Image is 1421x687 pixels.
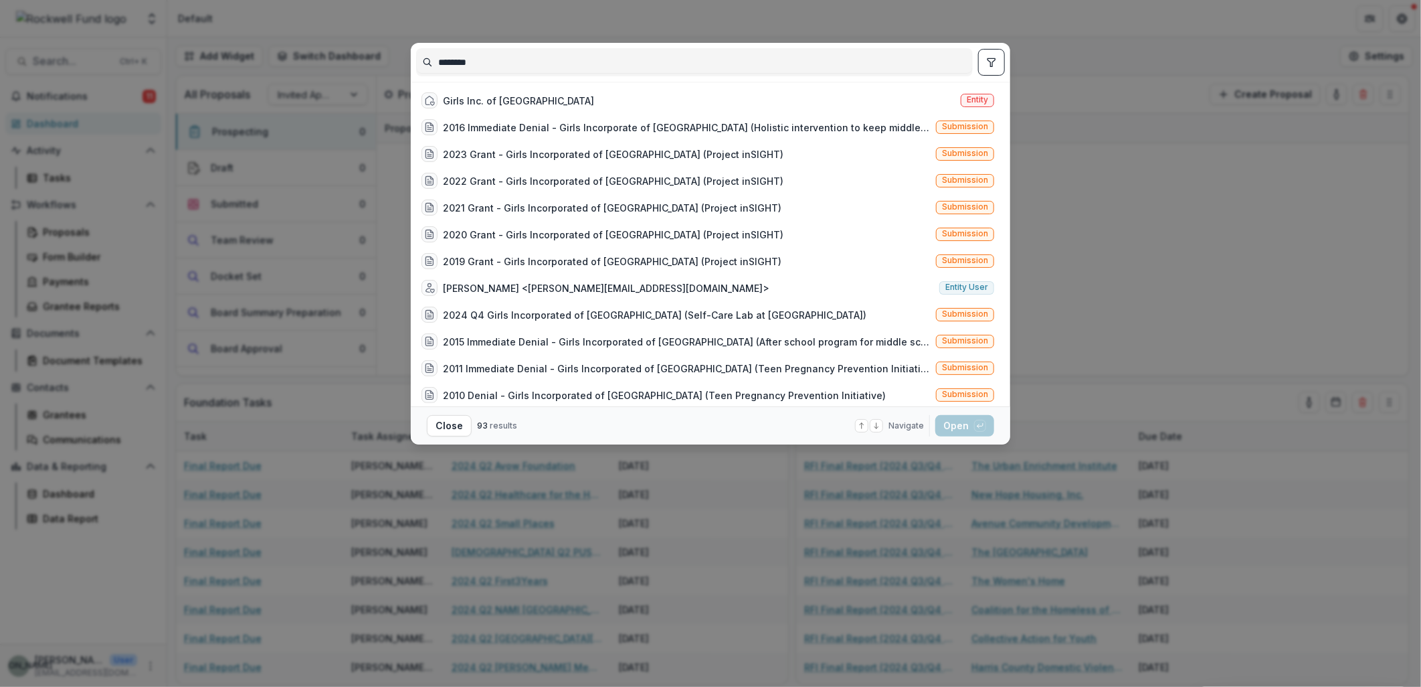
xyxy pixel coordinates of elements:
div: 2021 Grant - Girls Incorporated of [GEOGRAPHIC_DATA] (Project inSIGHT) [443,201,781,215]
span: Submission [942,202,988,212]
span: Submission [942,122,988,131]
div: 2024 Q4 Girls Incorporated of [GEOGRAPHIC_DATA] (Self-Care Lab at [GEOGRAPHIC_DATA]) [443,308,866,322]
span: Submission [942,256,988,265]
span: Navigate [888,420,924,432]
span: 93 [477,421,488,431]
span: Submission [942,390,988,399]
span: Submission [942,336,988,346]
span: Submission [942,309,988,319]
div: 2022 Grant - Girls Incorporated of [GEOGRAPHIC_DATA] (Project inSIGHT) [443,174,783,188]
div: 2020 Grant - Girls Incorporated of [GEOGRAPHIC_DATA] (Project inSIGHT) [443,228,783,242]
div: 2011 Immediate Denial - Girls Incorporated of [GEOGRAPHIC_DATA] (Teen Pregnancy Prevention Initia... [443,362,931,376]
div: Girls Inc. of [GEOGRAPHIC_DATA] [443,94,594,108]
div: 2023 Grant - Girls Incorporated of [GEOGRAPHIC_DATA] (Project inSIGHT) [443,147,783,161]
span: Submission [942,149,988,158]
div: 2010 Denial - Girls Incorporated of [GEOGRAPHIC_DATA] (Teen Pregnancy Prevention Initiative) [443,388,886,402]
button: toggle filters [978,49,1005,76]
span: Submission [942,363,988,372]
span: Submission [942,175,988,185]
div: [PERSON_NAME] <[PERSON_NAME][EMAIL_ADDRESS][DOMAIN_NAME]> [443,281,769,295]
button: Open [935,415,994,437]
span: Submission [942,229,988,238]
div: 2019 Grant - Girls Incorporated of [GEOGRAPHIC_DATA] (Project inSIGHT) [443,254,781,269]
button: Close [427,415,472,437]
span: results [490,421,517,431]
div: 2015 Immediate Denial - Girls Incorporated of [GEOGRAPHIC_DATA] (After school program for middle ... [443,335,931,349]
span: Entity user [945,283,988,292]
div: 2016 Immediate Denial - Girls Incorporate of [GEOGRAPHIC_DATA] (Holistic intervention to keep mid... [443,121,931,135]
span: Entity [967,95,988,104]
